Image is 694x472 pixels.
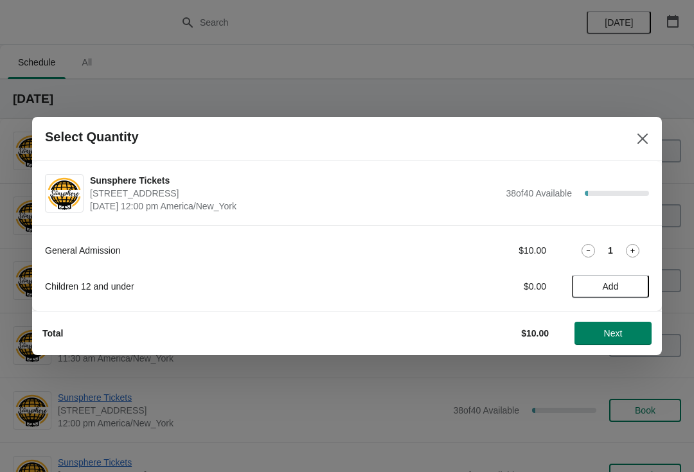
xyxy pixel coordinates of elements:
[572,275,649,298] button: Add
[427,244,546,257] div: $10.00
[603,281,619,292] span: Add
[521,328,549,338] strong: $10.00
[631,127,654,150] button: Close
[46,176,83,211] img: Sunsphere Tickets | 810 Clinch Avenue, Knoxville, TN, USA | September 17 | 12:00 pm America/New_York
[90,187,499,200] span: [STREET_ADDRESS]
[45,244,402,257] div: General Admission
[427,280,546,293] div: $0.00
[506,188,572,198] span: 38 of 40 Available
[574,322,652,345] button: Next
[45,130,139,144] h2: Select Quantity
[45,280,402,293] div: Children 12 and under
[42,328,63,338] strong: Total
[608,244,613,257] strong: 1
[90,200,499,213] span: [DATE] 12:00 pm America/New_York
[604,328,623,338] span: Next
[90,174,499,187] span: Sunsphere Tickets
